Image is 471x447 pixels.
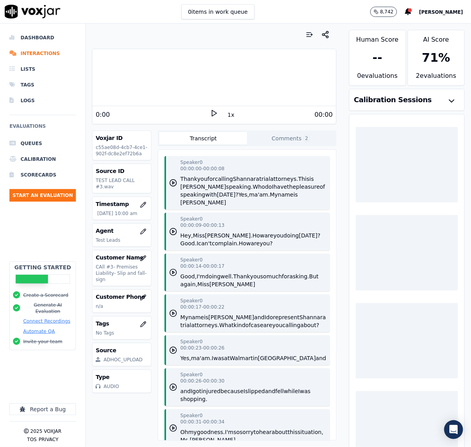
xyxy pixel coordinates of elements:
[273,313,299,321] button: represent
[96,177,148,190] p: TEST LEAD CALL #3.wav
[272,321,283,329] button: you
[273,232,284,239] button: you
[180,313,188,321] button: My
[180,239,196,247] button: Good.
[283,321,301,329] button: calling
[380,9,393,15] p: 8,742
[266,313,273,321] button: do
[96,303,148,309] p: n/a
[201,387,220,395] button: injured
[96,330,148,336] p: No Tags
[9,46,76,61] a: Interactions
[9,151,76,167] a: Calibration
[220,387,244,395] button: because
[219,321,234,329] button: What
[180,272,196,280] button: Good,
[180,395,207,403] button: shopping.
[181,4,255,19] button: 0items in work queue
[220,272,233,280] button: well.
[180,280,197,288] button: again,
[39,436,58,443] button: Privacy
[259,175,270,183] button: trial
[180,199,226,206] button: [PERSON_NAME]
[254,428,259,436] button: to
[207,175,215,183] button: for
[180,191,205,199] button: speaking
[180,263,224,269] p: 00:00:14 - 00:00:17
[254,313,264,321] button: and
[245,387,265,395] button: slipped
[96,134,148,142] h3: Voxjar ID
[251,239,260,247] button: are
[180,159,202,166] p: Speaker 0
[275,387,284,395] button: fell
[370,7,405,17] button: 8,742
[180,216,202,222] p: Speaker 0
[9,93,76,109] a: Logs
[9,189,76,202] button: Start an Evaluation
[9,61,76,77] a: Lists
[9,30,76,46] a: Dashboard
[197,428,225,436] button: goodness.
[205,272,220,280] button: doing
[265,183,272,191] button: do
[233,428,240,436] button: so
[191,354,199,362] button: ma
[180,436,190,444] button: Ms.
[204,313,208,321] button: is
[419,9,463,15] span: [PERSON_NAME]
[272,183,273,191] button: I
[9,167,76,183] a: Scorecards
[270,175,298,183] button: attorneys.
[294,191,298,199] button: is
[249,191,258,199] button: ma
[5,5,61,18] img: voxjar logo
[9,136,76,151] a: Queues
[270,191,278,199] button: My
[298,387,300,395] button: I
[349,71,406,85] div: 0 evaluation s
[299,232,321,239] button: [DATE]?
[96,144,148,157] p: c55ae08d-4cb7-4ce1-902f-dc8e2ef72b6a
[30,428,61,434] p: 2025 Voxjar
[188,428,197,436] button: my
[180,166,224,172] p: 00:00:00 - 00:00:08
[198,239,212,247] button: can't
[180,257,202,263] p: Speaker 0
[180,419,224,425] p: 00:00:31 - 00:00:34
[284,387,298,395] button: while
[15,263,71,271] h2: Getting Started
[300,387,310,395] button: was
[197,272,205,280] button: I'm
[197,175,207,183] button: you
[9,77,76,93] a: Tags
[9,121,76,136] h6: Evaluations
[246,321,251,329] button: of
[278,191,294,199] button: name
[103,357,142,363] div: ADHOC_UPLOAD
[419,7,471,17] button: [PERSON_NAME]
[288,428,298,436] button: this
[23,292,68,298] button: Create a Scorecard
[250,272,260,280] button: you
[408,30,464,44] div: AI Score
[370,7,397,17] button: 8,742
[349,30,406,44] div: Human Score
[180,222,224,228] p: 00:00:09 - 00:00:13
[253,183,265,191] button: Who
[298,175,310,183] button: This
[224,354,230,362] button: at
[299,313,326,321] button: Shannara
[96,320,148,327] h3: Tags
[96,264,148,283] p: CAll #3- Premises Liability- Slip and fall- sign
[263,321,272,329] button: are
[300,321,319,329] button: about?
[264,313,266,321] button: I
[297,428,323,436] button: situation,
